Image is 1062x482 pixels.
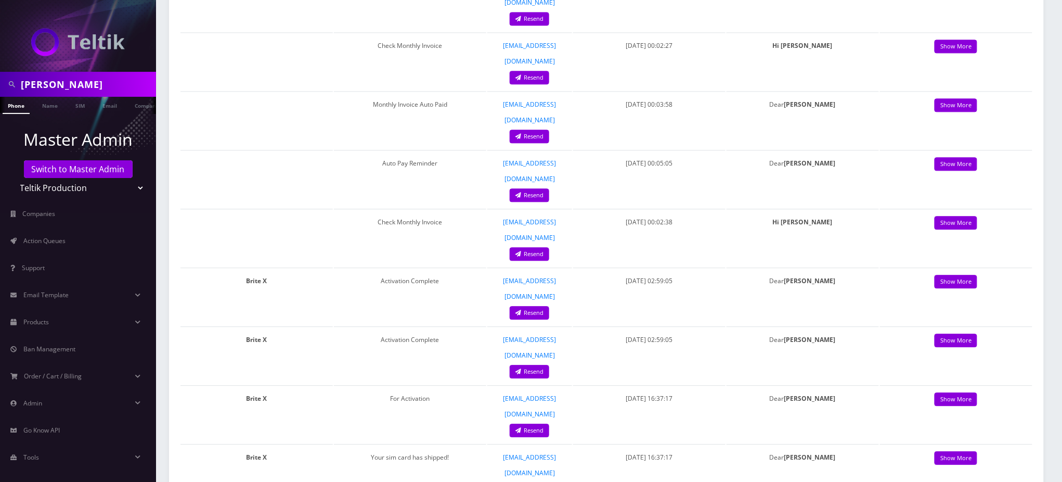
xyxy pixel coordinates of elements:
strong: Brite X [247,335,267,344]
a: Show More [935,334,977,348]
strong: [PERSON_NAME] [784,159,836,168]
span: Go Know API [23,426,60,435]
a: Show More [935,40,977,54]
span: [DATE] 00:02:38 [626,218,672,226]
a: Resend [510,365,549,379]
a: Show More [935,216,977,230]
a: Resend [510,71,549,85]
a: Resend [510,12,549,26]
p: Dear [732,391,874,407]
td: Check Monthly Invoice [334,209,486,267]
span: Tools [23,453,39,462]
strong: Hi [PERSON_NAME] [773,218,833,226]
p: Dear [732,273,874,289]
strong: [PERSON_NAME] [784,453,836,462]
a: SIM [70,97,90,113]
span: Email Template [23,290,69,299]
p: Dear [732,332,874,348]
a: Show More [935,451,977,465]
a: [EMAIL_ADDRESS][DOMAIN_NAME] [503,100,556,124]
a: Show More [935,157,977,171]
p: Dear [732,156,874,171]
span: [DATE] 16:37:17 [626,453,672,462]
span: Companies [23,209,56,218]
a: [EMAIL_ADDRESS][DOMAIN_NAME] [503,276,556,301]
strong: Brite X [247,453,267,462]
span: Ban Management [23,345,75,353]
a: Resend [510,424,549,438]
a: Show More [935,275,977,289]
span: Order / Cart / Billing [24,372,82,380]
strong: [PERSON_NAME] [784,335,836,344]
a: Switch to Master Admin [24,160,133,178]
strong: [PERSON_NAME] [784,394,836,403]
span: [DATE] 02:59:05 [626,335,672,344]
td: Activation Complete [334,326,486,384]
a: Email [97,97,122,113]
td: Monthly Invoice Auto Paid [334,91,486,149]
span: [DATE] 00:03:58 [626,100,672,109]
a: Show More [935,98,977,112]
td: Check Monthly Invoice [334,32,486,90]
a: [EMAIL_ADDRESS][DOMAIN_NAME] [503,335,556,360]
a: [EMAIL_ADDRESS][DOMAIN_NAME] [503,394,556,418]
a: Company [129,97,164,113]
a: Resend [510,188,549,202]
p: Dear [732,97,874,112]
input: Search in Company [21,74,153,94]
img: Teltik Production [31,28,125,56]
strong: Brite X [247,276,267,285]
a: Resend [510,247,549,261]
a: [EMAIL_ADDRESS][DOMAIN_NAME] [503,41,556,66]
a: [EMAIL_ADDRESS][DOMAIN_NAME] [503,159,556,183]
a: Name [37,97,63,113]
span: [DATE] 16:37:17 [626,394,672,403]
strong: [PERSON_NAME] [784,276,836,285]
a: Resend [510,130,549,144]
a: [EMAIL_ADDRESS][DOMAIN_NAME] [503,218,556,242]
span: [DATE] 00:05:05 [626,159,672,168]
span: Support [22,263,45,272]
span: Action Queues [23,236,66,245]
strong: Hi [PERSON_NAME] [773,41,833,50]
a: Resend [510,306,549,320]
strong: [PERSON_NAME] [784,100,836,109]
a: Phone [3,97,30,114]
strong: Brite X [247,394,267,403]
span: Products [23,318,49,326]
a: Show More [935,392,977,407]
td: Auto Pay Reminder [334,150,486,208]
a: [EMAIL_ADDRESS][DOMAIN_NAME] [503,453,556,477]
span: [DATE] 02:59:05 [626,276,672,285]
p: Dear [732,450,874,465]
td: Activation Complete [334,268,486,325]
span: [DATE] 00:02:27 [626,41,672,50]
td: For Activation [334,385,486,443]
span: Admin [23,399,42,408]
